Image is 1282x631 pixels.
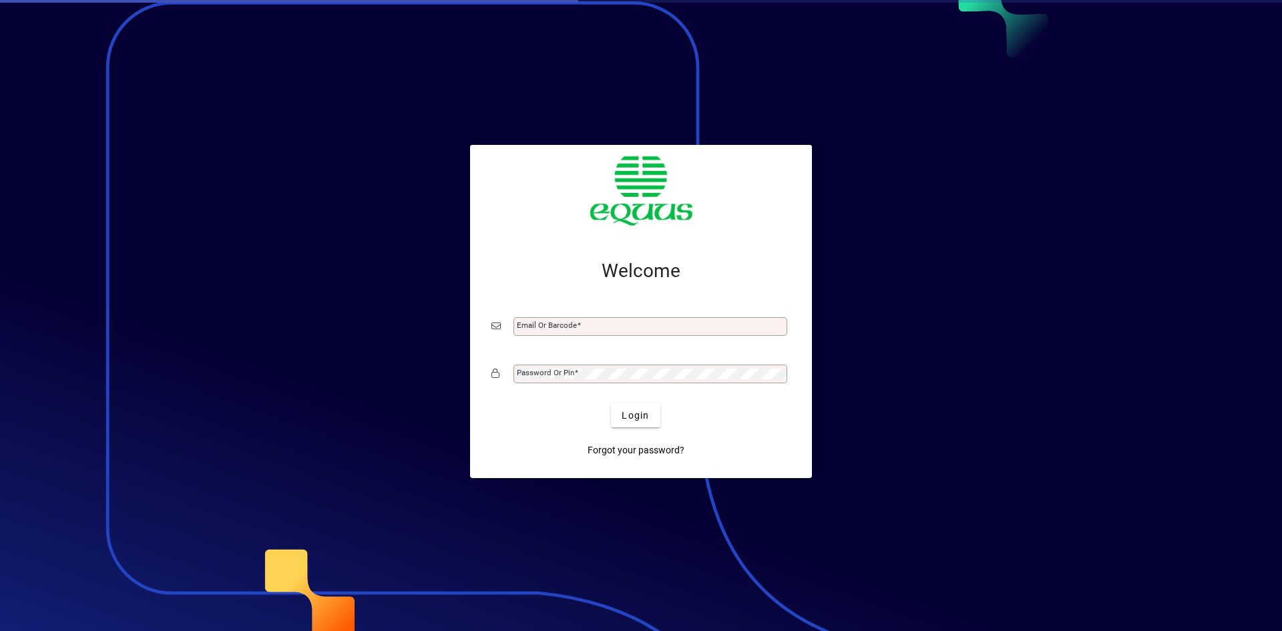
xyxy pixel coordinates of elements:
a: Forgot your password? [582,438,690,462]
h2: Welcome [491,260,791,282]
mat-label: Email or Barcode [517,321,577,330]
mat-label: Password or Pin [517,368,574,377]
button: Login [611,403,660,427]
span: Forgot your password? [588,443,684,457]
span: Login [622,409,649,423]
